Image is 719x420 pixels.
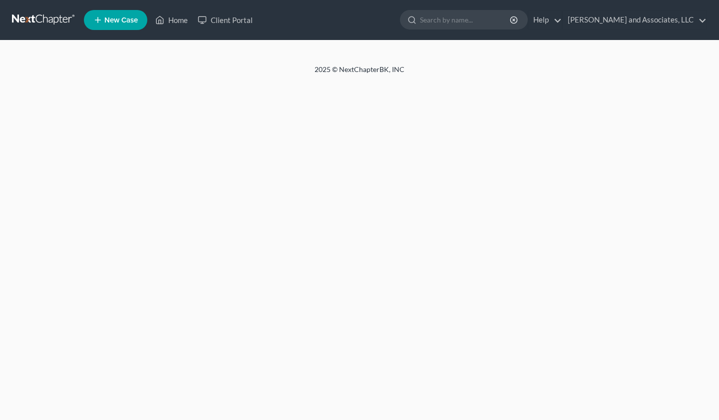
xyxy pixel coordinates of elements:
[75,64,644,82] div: 2025 © NextChapterBK, INC
[563,11,707,29] a: [PERSON_NAME] and Associates, LLC
[528,11,562,29] a: Help
[420,10,511,29] input: Search by name...
[150,11,193,29] a: Home
[104,16,138,24] span: New Case
[193,11,258,29] a: Client Portal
